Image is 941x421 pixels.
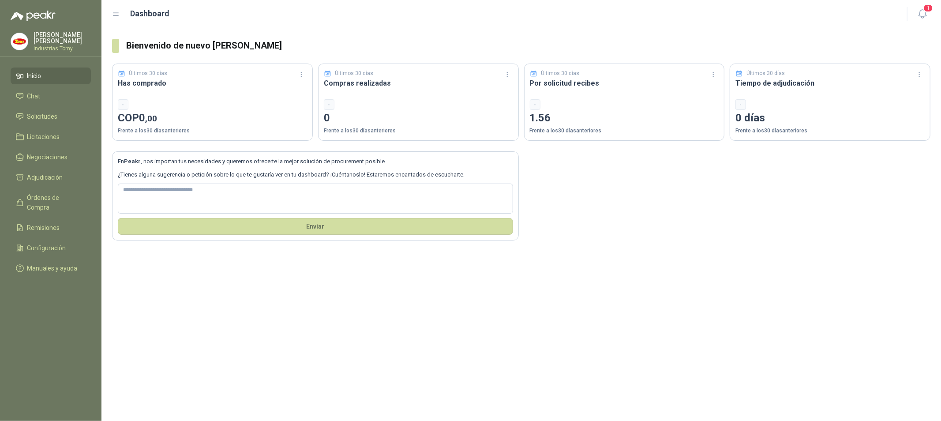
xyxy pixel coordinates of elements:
a: Configuración [11,240,91,256]
p: Frente a los 30 días anteriores [324,127,513,135]
p: Frente a los 30 días anteriores [118,127,307,135]
div: - [735,99,746,110]
p: Últimos 30 días [747,69,785,78]
span: ,00 [145,113,157,124]
a: Licitaciones [11,128,91,145]
img: Company Logo [11,33,28,50]
b: Peakr [124,158,141,165]
p: COP [118,110,307,127]
a: Negociaciones [11,149,91,165]
p: Últimos 30 días [335,69,373,78]
span: Configuración [27,243,66,253]
h3: Tiempo de adjudicación [735,78,925,89]
img: Logo peakr [11,11,56,21]
button: Envíar [118,218,513,235]
p: [PERSON_NAME] [PERSON_NAME] [34,32,91,44]
h3: Has comprado [118,78,307,89]
div: - [530,99,540,110]
p: Industrias Tomy [34,46,91,51]
p: Frente a los 30 días anteriores [530,127,719,135]
h1: Dashboard [131,8,170,20]
div: - [324,99,334,110]
p: 0 días [735,110,925,127]
button: 1 [915,6,930,22]
p: En , nos importan tus necesidades y queremos ofrecerte la mejor solución de procurement posible. [118,157,513,166]
a: Adjudicación [11,169,91,186]
p: Últimos 30 días [129,69,168,78]
span: Adjudicación [27,173,63,182]
span: 1 [923,4,933,12]
span: 0 [139,112,157,124]
span: Remisiones [27,223,60,233]
span: Manuales y ayuda [27,263,78,273]
a: Manuales y ayuda [11,260,91,277]
a: Órdenes de Compra [11,189,91,216]
span: Licitaciones [27,132,60,142]
p: Últimos 30 días [541,69,579,78]
a: Inicio [11,68,91,84]
span: Inicio [27,71,41,81]
a: Chat [11,88,91,105]
p: 1.56 [530,110,719,127]
span: Solicitudes [27,112,58,121]
a: Remisiones [11,219,91,236]
span: Negociaciones [27,152,68,162]
p: ¿Tienes alguna sugerencia o petición sobre lo que te gustaría ver en tu dashboard? ¡Cuéntanoslo! ... [118,170,513,179]
span: Chat [27,91,41,101]
h3: Compras realizadas [324,78,513,89]
h3: Bienvenido de nuevo [PERSON_NAME] [126,39,930,53]
a: Solicitudes [11,108,91,125]
h3: Por solicitud recibes [530,78,719,89]
div: - [118,99,128,110]
p: 0 [324,110,513,127]
span: Órdenes de Compra [27,193,82,212]
p: Frente a los 30 días anteriores [735,127,925,135]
